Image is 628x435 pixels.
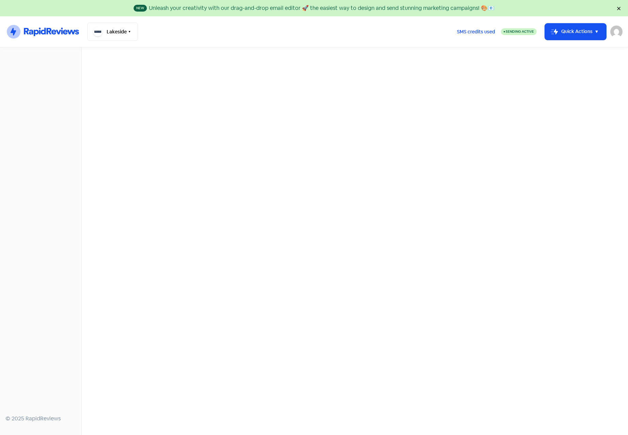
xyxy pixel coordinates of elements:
img: User [610,26,623,38]
button: Quick Actions [545,24,606,40]
a: Sending Active [501,28,537,36]
span: Sending Active [506,29,534,34]
span: New [134,5,147,12]
div: Unleash your creativity with our drag-and-drop email editor 🚀 the easiest way to design and send ... [149,4,494,12]
a: SMS credits used [451,28,501,35]
span: SMS credits used [457,28,495,35]
div: © 2025 RapidReviews [5,415,76,423]
button: Lakeside [87,22,138,41]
